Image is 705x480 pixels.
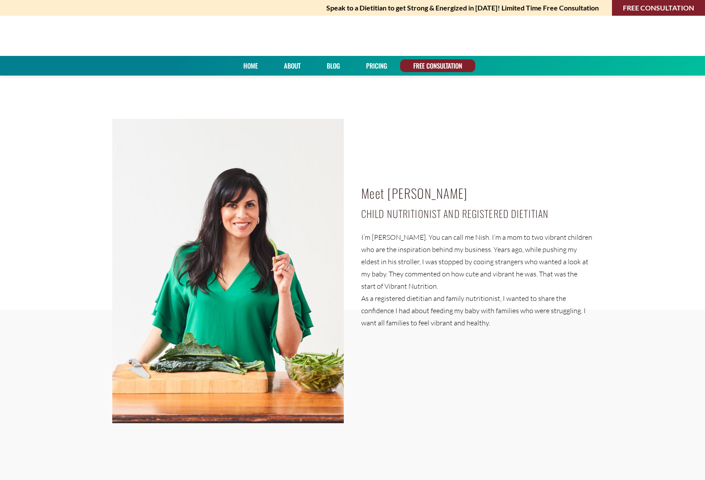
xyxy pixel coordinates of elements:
strong: Speak to a Dietitian to get Strong & Energized in [DATE]! Limited Time Free Consultation [326,2,599,14]
h2: Meet [PERSON_NAME] [361,182,593,205]
a: FREE CONSULTATION [410,59,465,72]
a: About [281,59,304,72]
p: I’m [PERSON_NAME]. You can call me Nish. I’m a mom to two vibrant children who are the inspiratio... [361,231,593,292]
a: Blog [324,59,343,72]
a: Home [240,59,261,72]
h4: Child Nutritionist and Registered Dietitian [361,205,593,222]
p: As a registered dietitian and family nutritionist, I wanted to share the confidence I had about f... [361,292,593,329]
a: PRICING [363,59,390,72]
